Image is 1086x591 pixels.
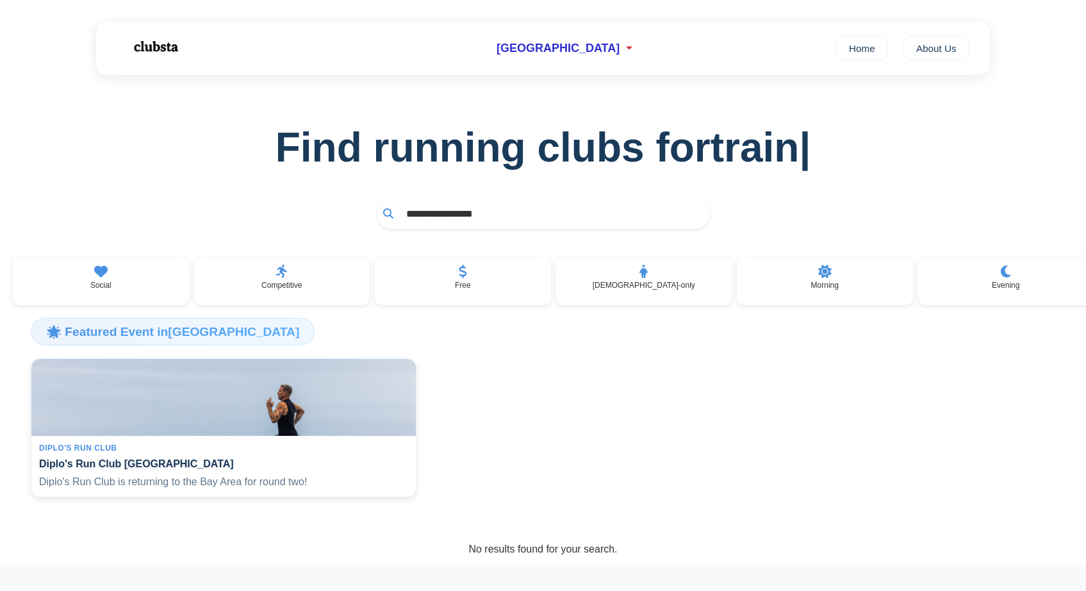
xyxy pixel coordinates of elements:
p: Competitive [261,281,302,290]
h4: Diplo's Run Club [GEOGRAPHIC_DATA] [39,458,408,470]
span: train [711,124,811,171]
a: About Us [903,36,969,60]
p: Social [90,281,111,290]
img: Diplo's Run Club San Francisco [31,359,416,436]
a: Home [836,36,888,60]
h3: 🌟 Featured Event in [GEOGRAPHIC_DATA] [31,318,315,345]
span: | [799,124,810,171]
p: Free [455,281,471,290]
p: Diplo's Run Club is returning to the Bay Area for round two! [39,475,408,489]
div: Diplo's Run Club [39,444,408,453]
h1: Find running clubs for [21,124,1065,171]
img: Logo [117,31,193,63]
span: [GEOGRAPHIC_DATA] [497,42,620,55]
p: No results found for your search. [468,544,617,555]
p: Evening [992,281,1019,290]
p: Morning [811,281,839,290]
p: [DEMOGRAPHIC_DATA]-only [593,281,695,290]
